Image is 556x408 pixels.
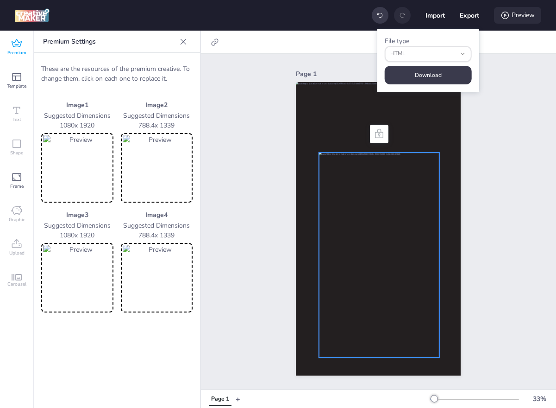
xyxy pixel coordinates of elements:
[296,69,377,79] div: Page 1
[15,8,50,22] img: logo Creative Maker
[7,280,26,288] span: Carousel
[425,6,445,25] button: Import
[41,111,113,121] p: Suggested Dimensions
[41,210,113,220] p: Image 3
[43,135,112,201] img: Preview
[121,221,193,230] p: Suggested Dimensions
[236,391,240,407] button: +
[41,221,113,230] p: Suggested Dimensions
[121,121,193,130] p: 788.4 x 1339
[9,216,25,223] span: Graphic
[385,37,409,45] label: File type
[123,245,191,311] img: Preview
[205,391,236,407] div: Tabs
[390,50,456,58] span: HTML
[528,394,550,404] div: 33 %
[211,395,229,403] div: Page 1
[10,183,24,190] span: Frame
[41,230,113,240] p: 1080 x 1920
[7,83,26,90] span: Template
[7,49,26,57] span: Premium
[385,46,472,62] button: fileType
[43,31,176,53] p: Premium Settings
[10,149,23,157] span: Shape
[494,7,541,24] div: Preview
[123,135,191,201] img: Preview
[121,100,193,110] p: Image 2
[9,249,25,257] span: Upload
[41,100,113,110] p: Image 1
[41,121,113,130] p: 1080 x 1920
[121,210,193,220] p: Image 4
[12,116,21,123] span: Text
[41,64,193,83] p: These are the resources of the premium creative. To change them, click on each one to replace it.
[43,245,112,311] img: Preview
[385,66,472,84] button: Download
[460,6,479,25] button: Export
[121,111,193,121] p: Suggested Dimensions
[121,230,193,240] p: 788.4 x 1339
